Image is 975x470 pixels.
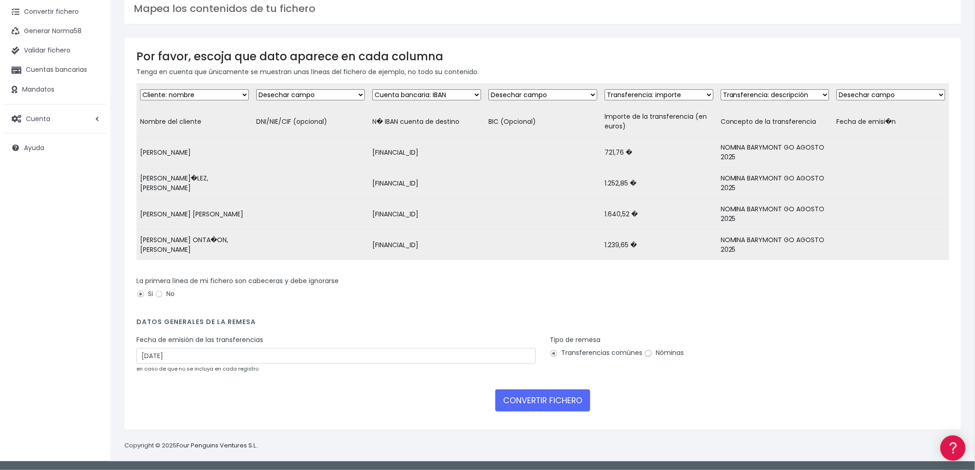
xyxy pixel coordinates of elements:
[176,441,257,450] a: Four Penguins Ventures S.L.
[9,197,175,212] a: General
[24,143,44,152] span: Ayuda
[136,67,949,77] p: Tenga en cuenta que únicamente se muestran unas líneas del fichero de ejemplo, no todo su contenido.
[124,441,258,451] p: Copyright © 2025 .
[485,106,601,137] td: BIC (Opcional)
[5,80,106,99] a: Mandatos
[134,3,952,15] h3: Mapea los contenidos de tu fichero
[5,60,106,80] a: Cuentas bancarias
[644,348,684,358] label: Nóminas
[369,168,485,199] td: [FINANCIAL_ID]
[136,168,253,199] td: [PERSON_NAME]�LEZ, [PERSON_NAME]
[9,183,175,191] div: Facturación
[9,78,175,93] a: Información general
[601,230,717,261] td: 1.239,65 �
[9,145,175,159] a: Videotutoriales
[136,289,153,299] label: Si
[601,168,717,199] td: 1.252,85 �
[717,137,833,168] td: NOMINA BARYMONT GO AGOSTO 2025
[136,50,949,63] h3: Por favor, escoja que dato aparece en cada columna
[136,335,263,345] label: Fecha de emisión de las transferencias
[9,102,175,110] div: Convertir ficheros
[495,389,590,412] button: CONVERTIR FICHERO
[717,199,833,230] td: NOMINA BARYMONT GO AGOSTO 2025
[550,348,642,358] label: Transferencias comúnes
[5,41,106,60] a: Validar fichero
[9,235,175,250] a: API
[136,318,949,331] h4: Datos generales de la remesa
[136,199,253,230] td: [PERSON_NAME] [PERSON_NAME]
[136,106,253,137] td: Nombre del cliente
[717,106,833,137] td: Concepto de la transferencia
[601,137,717,168] td: 721,76 �
[9,116,175,131] a: Formatos
[601,199,717,230] td: 1.640,52 �
[9,131,175,145] a: Problemas habituales
[369,137,485,168] td: [FINANCIAL_ID]
[127,265,177,274] a: POWERED BY ENCHANT
[833,106,949,137] td: Fecha de emisi�n
[9,221,175,230] div: Programadores
[369,106,485,137] td: N� IBAN cuenta de destino
[5,138,106,157] a: Ayuda
[369,230,485,261] td: [FINANCIAL_ID]
[550,335,600,345] label: Tipo de remesa
[5,22,106,41] a: Generar Norma58
[26,114,50,123] span: Cuenta
[136,276,339,286] label: La primera línea de mi fichero son cabeceras y debe ignorarse
[717,168,833,199] td: NOMINA BARYMONT GO AGOSTO 2025
[9,246,175,262] button: Contáctanos
[601,106,717,137] td: Importe de la transferencia (en euros)
[136,137,253,168] td: [PERSON_NAME]
[369,199,485,230] td: [FINANCIAL_ID]
[136,230,253,261] td: [PERSON_NAME] ONTA�ON, [PERSON_NAME]
[253,106,369,137] td: DNI/NIE/CIF (opcional)
[5,2,106,22] a: Convertir fichero
[9,64,175,73] div: Información general
[5,109,106,128] a: Cuenta
[9,159,175,174] a: Perfiles de empresas
[717,230,833,261] td: NOMINA BARYMONT GO AGOSTO 2025
[155,289,175,299] label: No
[136,365,258,372] small: en caso de que no se incluya en cada registro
